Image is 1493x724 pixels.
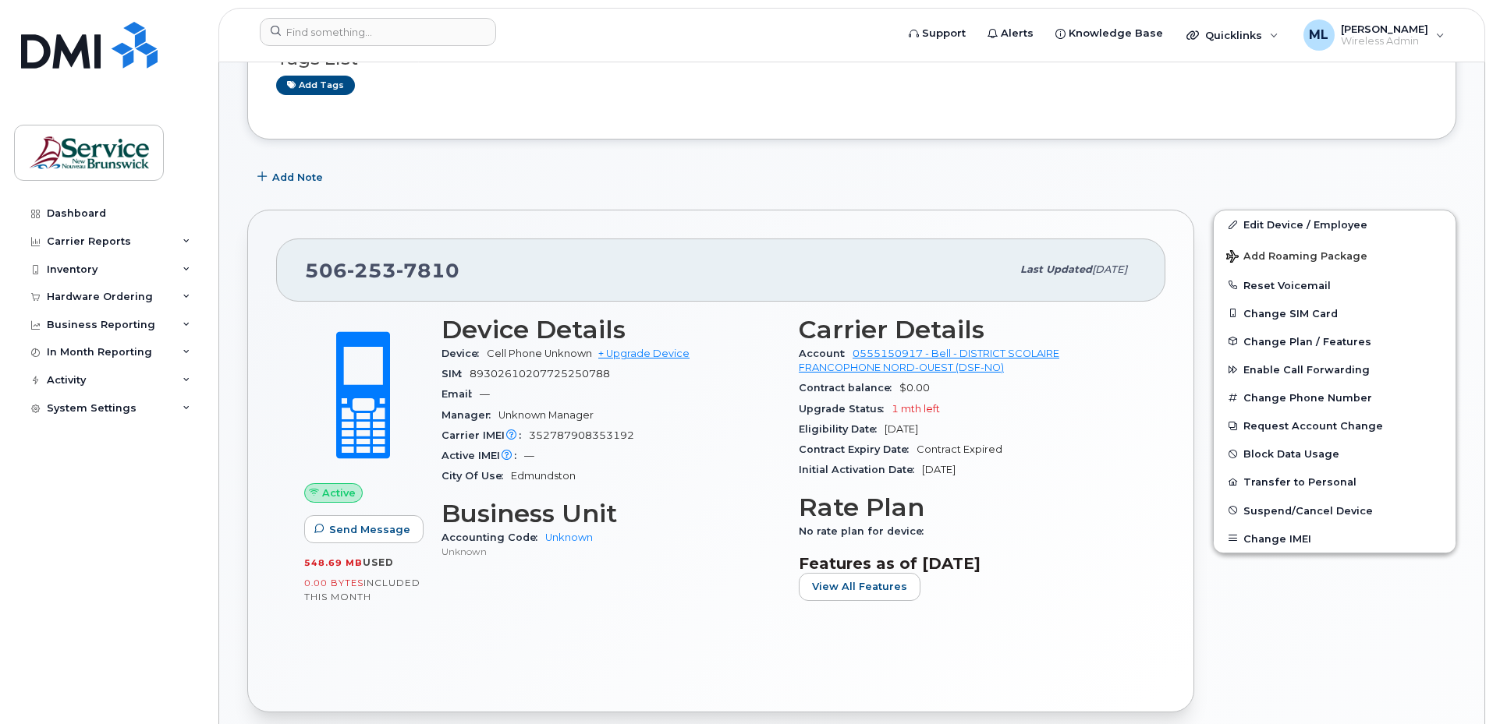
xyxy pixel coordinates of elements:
div: Quicklinks [1176,19,1289,51]
span: Wireless Admin [1341,35,1428,48]
button: View All Features [799,573,920,601]
button: Block Data Usage [1214,440,1456,468]
span: Last updated [1020,263,1092,275]
h3: Carrier Details [799,316,1137,344]
button: Send Message [304,515,424,543]
h3: Business Unit [442,500,780,528]
input: Find something... [260,18,496,46]
span: View All Features [812,579,907,594]
span: ML [1309,26,1328,44]
h3: Device Details [442,316,780,344]
button: Change SIM Card [1214,299,1456,327]
a: Alerts [977,18,1044,49]
span: Email [442,388,480,400]
span: Add Roaming Package [1226,250,1367,265]
div: Marc-Andre Laforge [1293,19,1456,51]
button: Request Account Change [1214,411,1456,440]
span: Support [922,26,966,41]
a: Support [898,18,977,49]
h3: Rate Plan [799,493,1137,521]
span: Unknown Manager [498,409,594,421]
span: Eligibility Date [799,423,885,435]
span: Change Plan / Features [1243,335,1371,347]
span: SIM [442,368,470,380]
h3: Tags List [276,49,1427,69]
span: Contract balance [799,382,899,394]
h3: Features as of [DATE] [799,554,1137,573]
p: Unknown [442,545,780,558]
button: Change Phone Number [1214,383,1456,411]
span: Knowledge Base [1069,26,1163,41]
button: Enable Call Forwarding [1214,355,1456,383]
a: Add tags [276,76,355,95]
span: Upgrade Status [799,403,892,415]
a: + Upgrade Device [598,348,690,359]
span: Suspend/Cancel Device [1243,504,1373,516]
span: Add Note [272,170,323,185]
button: Suspend/Cancel Device [1214,496,1456,524]
a: Knowledge Base [1044,18,1174,49]
span: — [524,450,534,461]
span: Account [799,348,853,359]
span: — [480,388,490,400]
span: Quicklinks [1205,29,1262,41]
span: 253 [347,259,396,282]
span: 506 [305,259,459,282]
span: 7810 [396,259,459,282]
span: 89302610207725250788 [470,368,610,380]
span: Active IMEI [442,450,524,461]
span: Cell Phone Unknown [487,348,592,359]
button: Reset Voicemail [1214,271,1456,299]
span: Alerts [1001,26,1034,41]
button: Add Roaming Package [1214,239,1456,271]
button: Transfer to Personal [1214,468,1456,496]
span: Device [442,348,487,359]
span: Initial Activation Date [799,464,922,475]
a: Edit Device / Employee [1214,210,1456,238]
span: [DATE] [885,423,918,435]
span: 1 mth left [892,403,940,415]
span: Accounting Code [442,532,545,543]
span: 352787908353192 [529,429,634,441]
span: Contract Expiry Date [799,443,917,455]
span: City Of Use [442,470,511,482]
span: used [363,556,394,568]
span: Send Message [329,522,410,537]
button: Add Note [247,163,336,191]
button: Change IMEI [1214,524,1456,553]
span: [DATE] [922,464,956,475]
span: [PERSON_NAME] [1341,23,1428,35]
span: [DATE] [1092,263,1127,275]
span: Manager [442,409,498,421]
button: Change Plan / Features [1214,327,1456,355]
span: $0.00 [899,382,930,394]
a: 0555150917 - Bell - DISTRICT SCOLAIRE FRANCOPHONE NORD-OUEST (DSF-NO) [799,348,1059,373]
span: Contract Expired [917,443,1002,455]
span: included this month [304,577,420,602]
span: No rate plan for device [799,525,931,537]
span: 548.69 MB [304,557,363,568]
span: Edmundston [511,470,576,482]
span: 0.00 Bytes [304,577,363,588]
span: Enable Call Forwarding [1243,364,1370,376]
span: Active [322,486,356,500]
span: Carrier IMEI [442,429,529,441]
a: Unknown [545,532,593,543]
